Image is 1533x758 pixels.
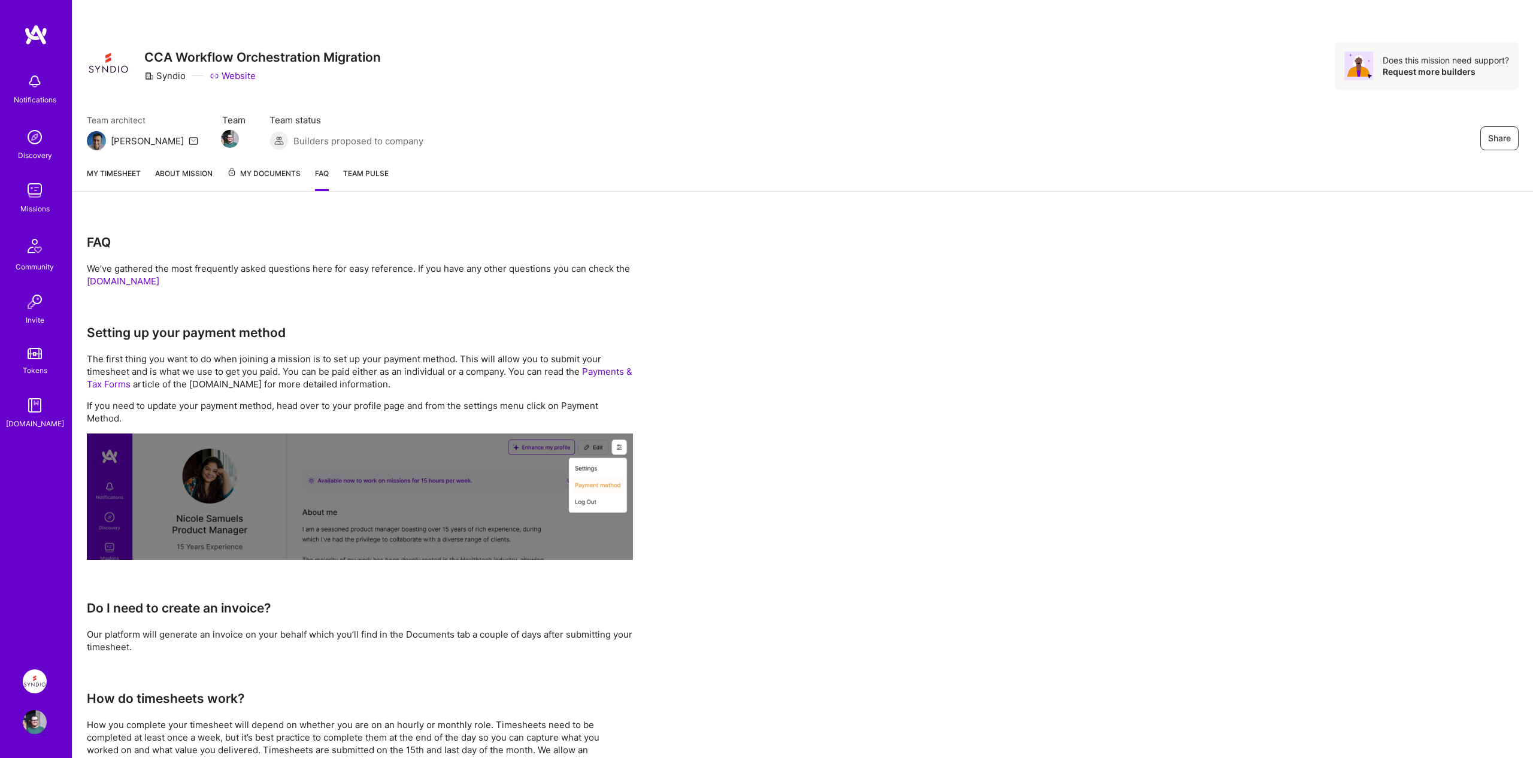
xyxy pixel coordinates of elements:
div: Tokens [23,364,47,377]
a: My Documents [227,167,301,191]
img: guide book [23,393,47,417]
a: User Avatar [20,710,50,734]
p: Our platform will generate an invoice on your behalf which you’ll find in the Documents tab a cou... [87,628,633,653]
img: User Avatar [23,710,47,734]
a: Syndio: CCA Workflow Orchestration Migration [20,669,50,693]
a: FAQ [315,167,329,191]
div: [PERSON_NAME] [111,135,184,147]
div: Syndio [144,69,186,82]
span: Team status [269,114,423,126]
div: Discovery [18,149,52,162]
img: tokens [28,348,42,359]
h3: Setting up your payment method [87,325,633,340]
img: Builders proposed to company [269,131,289,150]
a: [DOMAIN_NAME] [87,275,159,287]
img: Syndio: CCA Workflow Orchestration Migration [23,669,47,693]
span: Builders proposed to company [293,135,423,147]
img: logo [24,24,48,46]
img: discovery [23,125,47,149]
a: Payments & Tax Forms [87,366,632,390]
span: Team [222,114,246,126]
img: Invite [23,290,47,314]
i: icon CompanyGray [144,71,154,81]
a: About Mission [155,167,213,191]
img: Team Member Avatar [221,130,239,148]
div: Notifications [14,93,56,106]
div: Missions [20,202,50,215]
img: Setting up your payment method [87,433,633,559]
h3: FAQ [87,235,633,250]
span: Share [1488,132,1511,144]
a: Team Member Avatar [222,129,238,149]
button: Share [1480,126,1519,150]
p: If you need to update your payment method, head over to your profile page and from the settings m... [87,399,633,425]
i: icon Mail [189,136,198,145]
img: bell [23,69,47,93]
h3: Do I need to create an invoice? [87,601,633,616]
a: My timesheet [87,167,141,191]
p: The first thing you want to do when joining a mission is to set up your payment method. This will... [87,353,633,390]
img: Community [20,232,49,260]
div: Request more builders [1383,66,1509,77]
div: [DOMAIN_NAME] [6,417,64,430]
p: We’ve gathered the most frequently asked questions here for easy reference. If you have any other... [87,262,633,287]
span: Team architect [87,114,198,126]
span: My Documents [227,167,301,180]
a: Website [210,69,256,82]
h3: How do timesheets work? [87,691,633,706]
img: Team Architect [87,131,106,150]
div: Invite [26,314,44,326]
span: Team Pulse [343,169,389,178]
a: Team Pulse [343,167,389,191]
h3: CCA Workflow Orchestration Migration [144,50,381,65]
div: Does this mission need support? [1383,54,1509,66]
img: Avatar [1344,51,1373,80]
img: teamwork [23,178,47,202]
div: Community [16,260,54,273]
img: Company Logo [87,42,130,85]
